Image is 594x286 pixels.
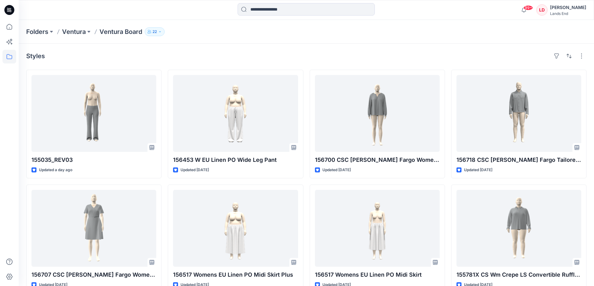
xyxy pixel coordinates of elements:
p: Ventura Board [99,27,142,36]
a: 156517 Womens EU Linen PO Midi Skirt [315,190,440,267]
p: 22 [152,28,157,35]
a: 156517 Womens EU Linen PO Midi Skirt Plus [173,190,298,267]
div: [PERSON_NAME] [550,4,586,11]
p: 155781X CS Wm Crepe LS Convertible Ruffle Collar Blouse_REV1 [456,270,581,279]
a: 155035_REV03 [31,75,156,152]
p: 156707 CSC [PERSON_NAME] Fargo Women's Tailored Wrap Dress-Fit [31,270,156,279]
a: 155781X CS Wm Crepe LS Convertible Ruffle Collar Blouse_REV1 [456,190,581,267]
p: 156453 W EU Linen PO Wide Leg Pant [173,156,298,164]
p: 156718 CSC [PERSON_NAME] Fargo Tailored Utility Jacket_DEVELOPMENT [456,156,581,164]
p: 156517 Womens EU Linen PO Midi Skirt [315,270,440,279]
a: 156700 CSC Wells Fargo Women's Topstitched V-Neck Blouse_DEVELOPMENT [315,75,440,152]
p: 155035_REV03 [31,156,156,164]
p: Updated [DATE] [464,167,492,173]
p: 156517 Womens EU Linen PO Midi Skirt Plus [173,270,298,279]
p: Updated a day ago [39,167,72,173]
div: LD [536,4,548,16]
a: 156707 CSC Wells Fargo Women's Tailored Wrap Dress-Fit [31,190,156,267]
h4: Styles [26,52,45,60]
a: 156453 W EU Linen PO Wide Leg Pant [173,75,298,152]
a: 156718 CSC Wells Fargo Tailored Utility Jacket_DEVELOPMENT [456,75,581,152]
a: Ventura [62,27,86,36]
p: Updated [DATE] [181,167,209,173]
span: 99+ [524,5,533,10]
div: Lands End [550,11,586,16]
p: 156700 CSC [PERSON_NAME] Fargo Women's Topstitched V-Neck Blouse_DEVELOPMENT [315,156,440,164]
p: Updated [DATE] [322,167,351,173]
a: Folders [26,27,48,36]
button: 22 [145,27,165,36]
